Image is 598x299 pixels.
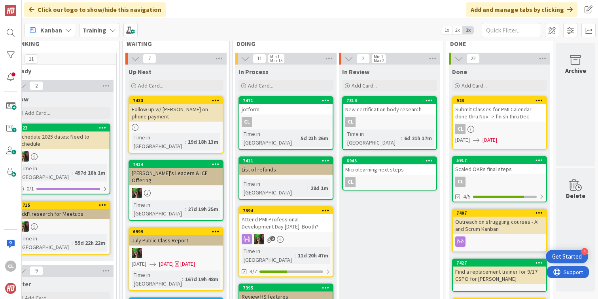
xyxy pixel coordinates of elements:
span: 7 [143,54,156,63]
span: 2 [30,81,43,91]
div: jotform [239,104,333,114]
div: July Public Class Report [129,235,223,246]
div: Follow up w/ [PERSON_NAME] on phone payment [129,104,223,122]
span: : [185,137,186,146]
img: SL [19,221,29,232]
div: 7411 [243,158,333,164]
div: Time in [GEOGRAPHIC_DATA] [19,164,72,181]
div: Min 1 [270,55,280,59]
span: : [182,275,183,284]
div: Min 1 [374,55,383,59]
span: 11 [253,54,266,63]
img: SL [254,234,264,244]
div: SL [129,188,223,198]
div: 7471 [243,98,333,103]
div: CL [453,124,546,134]
div: Time in [GEOGRAPHIC_DATA] [132,200,185,218]
div: 7411List of refunds [239,157,333,175]
span: 3/7 [250,267,257,276]
span: Kanban [40,25,62,35]
a: 5917Scaled OKRs final stepsCL4/5 [452,156,547,202]
div: 6715Add'l research for Meetups [16,202,110,219]
div: Click our logo to show/hide this navigation [24,2,166,17]
div: 7414[PERSON_NAME]'s Leaders & ICF Offering [129,161,223,185]
span: Up Next [129,68,151,76]
div: Attend PMI Professional Development Day [DATE]. Booth? [239,214,333,232]
div: Time in [GEOGRAPHIC_DATA] [345,130,401,147]
a: 7433Follow up w/ [PERSON_NAME] on phone paymentTime in [GEOGRAPHIC_DATA]:19d 18h 13m [129,96,223,154]
div: CL [343,117,436,127]
div: SL [16,221,110,232]
div: Submit Classes for PMI Calendar done thru Nov -> finish thru Dec [453,104,546,122]
div: 6945 [346,158,436,164]
div: 6945Microlearning next steps [343,157,436,175]
div: SL [16,151,110,162]
div: 923 [453,97,546,104]
div: CL [239,117,333,127]
div: Time in [GEOGRAPHIC_DATA] [242,247,295,264]
a: 6945Microlearning next stepsCL [342,156,437,190]
span: THINKING [10,40,110,48]
div: Delete [566,191,585,200]
span: Add Card... [25,109,50,116]
div: CL [453,177,546,187]
div: Max 2 [374,59,384,63]
a: 7407Outreach on struggling courses - AI and Scrum Kanban [452,209,547,252]
span: 11 [25,54,38,64]
div: CL [455,124,466,134]
span: : [295,251,296,260]
div: 7427Find a replacement trainer for 9/17 CSPO for [PERSON_NAME] [453,259,546,284]
div: Add'l research for Meetups [16,209,110,219]
a: 7314New certification body researchCLTime in [GEOGRAPHIC_DATA]:6d 21h 17m [342,96,437,150]
div: 19d 18h 13m [186,137,220,146]
a: 7427Find a replacement trainer for 9/17 CSPO for [PERSON_NAME] [452,259,547,292]
div: 7433 [129,97,223,104]
div: 323Schedule 2025 dates: Need to schedule [16,124,110,149]
a: 6715Add'l research for MeetupsSLTime in [GEOGRAPHIC_DATA]:55d 22h 22m [15,201,110,255]
div: 55d 22h 22m [73,238,107,247]
div: 27d 19h 35m [186,205,220,213]
span: [DATE] [455,136,470,144]
b: Training [83,26,106,34]
div: 7411 [239,157,333,164]
div: Schedule 2025 dates: Need to schedule [16,131,110,149]
div: 323 [20,125,110,131]
span: 22 [466,54,480,63]
div: 6999 [133,229,223,234]
span: DONE [450,40,543,48]
div: Time in [GEOGRAPHIC_DATA] [132,133,185,150]
span: 9 [30,266,43,276]
span: Add Card... [248,82,273,89]
div: 7414 [129,161,223,168]
div: SL [239,234,333,244]
input: Quick Filter... [482,23,541,37]
div: New certification body research [343,104,436,114]
span: 0 / 1 [26,185,34,193]
div: 5917 [453,157,546,164]
div: CL [343,177,436,187]
span: : [72,238,73,247]
span: Now [15,95,28,103]
div: 6999July Public Class Report [129,228,223,246]
span: : [72,168,73,177]
div: CL [345,117,356,127]
div: 7314 [343,97,436,104]
div: 497d 18h 1m [73,168,107,177]
a: 323Schedule 2025 dates: Need to scheduleSLTime in [GEOGRAPHIC_DATA]:497d 18h 1m0/1 [15,124,110,194]
div: Open Get Started checklist, remaining modules: 4 [546,250,588,263]
div: 5d 23h 26m [299,134,330,143]
span: [DATE] [483,136,497,144]
div: 7407 [456,210,546,216]
div: 7414 [133,162,223,167]
span: Later [15,280,31,288]
a: 923Submit Classes for PMI Calendar done thru Nov -> finish thru DecCL[DATE][DATE] [452,96,547,150]
div: 923 [456,98,546,103]
div: Time in [GEOGRAPHIC_DATA] [242,179,307,197]
div: 923Submit Classes for PMI Calendar done thru Nov -> finish thru Dec [453,97,546,122]
span: : [185,205,186,213]
div: 7394 [243,208,333,213]
span: Done [452,68,467,76]
div: 6715 [20,202,110,208]
a: 6999July Public Class ReportSL[DATE][DATE][DATE]Time in [GEOGRAPHIC_DATA]:167d 19h 48m [129,227,223,291]
span: WAITING [127,40,220,48]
